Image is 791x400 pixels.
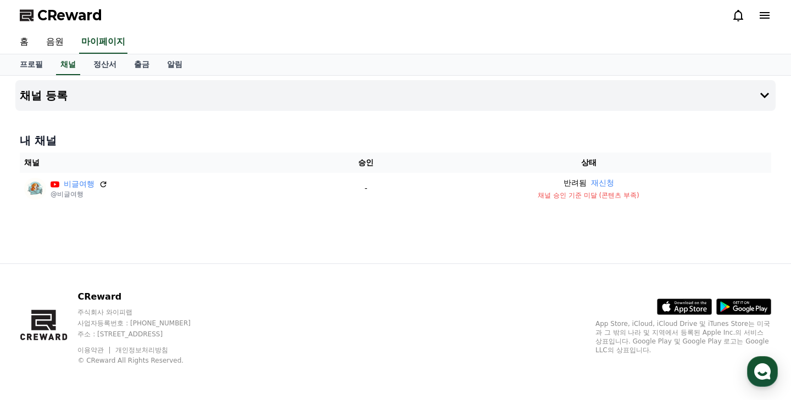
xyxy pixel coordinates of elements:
[125,54,158,75] a: 출금
[15,80,776,111] button: 채널 등록
[77,319,211,328] p: 사업자등록번호 : [PHONE_NUMBER]
[51,190,108,199] p: @비글여행
[24,178,46,200] img: 비글여행
[564,177,587,189] p: 반려됨
[11,54,52,75] a: 프로필
[77,308,211,317] p: 주식회사 와이피랩
[79,31,127,54] a: 마이페이지
[410,191,767,200] p: 채널 승인 기준 미달 (콘텐츠 부족)
[77,330,211,339] p: 주소 : [STREET_ADDRESS]
[85,54,125,75] a: 정산서
[115,346,168,354] a: 개인정보처리방침
[77,346,112,354] a: 이용약관
[406,153,771,173] th: 상태
[77,356,211,365] p: © CReward All Rights Reserved.
[20,7,102,24] a: CReward
[158,54,191,75] a: 알림
[591,177,614,189] button: 재신청
[64,178,94,190] a: 비글여행
[37,31,73,54] a: 음원
[77,290,211,303] p: CReward
[20,153,326,173] th: 채널
[326,153,406,173] th: 승인
[20,89,68,102] h4: 채널 등록
[20,133,771,148] h4: 내 채널
[595,319,771,354] p: App Store, iCloud, iCloud Drive 및 iTunes Store는 미국과 그 밖의 나라 및 지역에서 등록된 Apple Inc.의 서비스 상표입니다. Goo...
[330,183,402,194] p: -
[37,7,102,24] span: CReward
[11,31,37,54] a: 홈
[56,54,80,75] a: 채널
